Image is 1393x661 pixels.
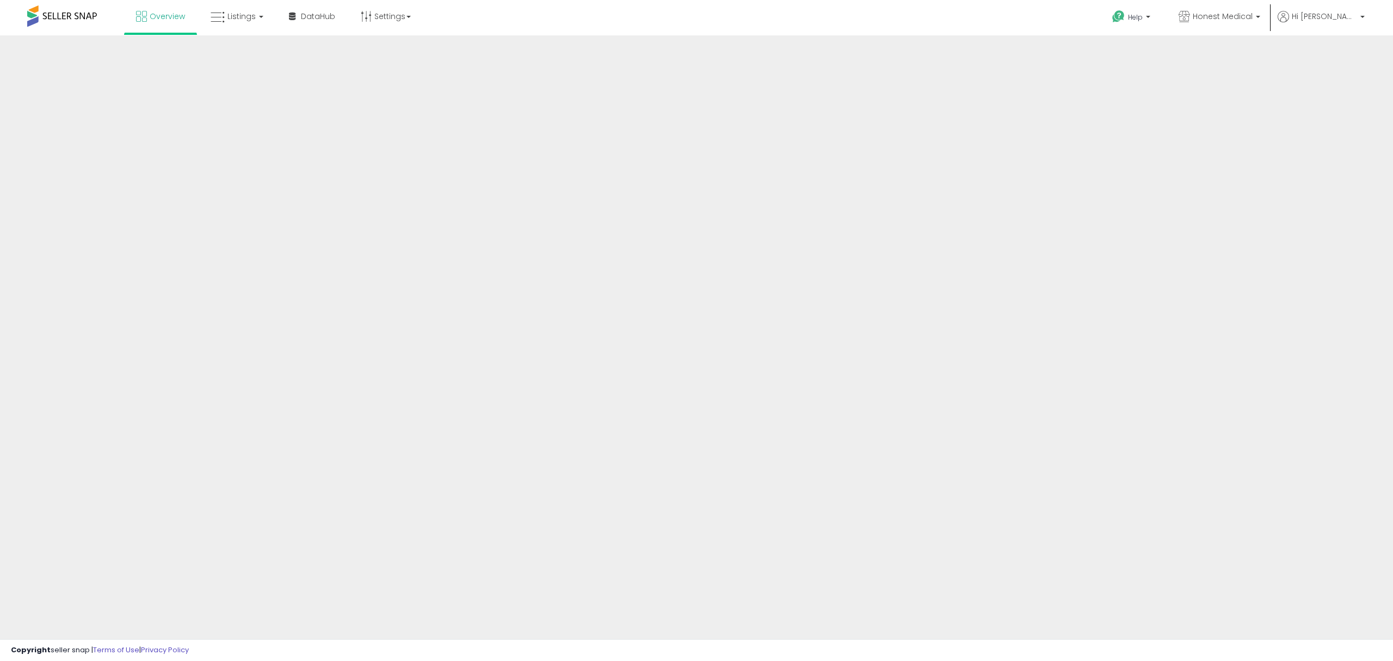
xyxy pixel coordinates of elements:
[1112,10,1125,23] i: Get Help
[301,11,335,22] span: DataHub
[227,11,256,22] span: Listings
[150,11,185,22] span: Overview
[1278,11,1365,35] a: Hi [PERSON_NAME]
[1104,2,1161,35] a: Help
[1292,11,1357,22] span: Hi [PERSON_NAME]
[1128,13,1143,22] span: Help
[1193,11,1253,22] span: Honest Medical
